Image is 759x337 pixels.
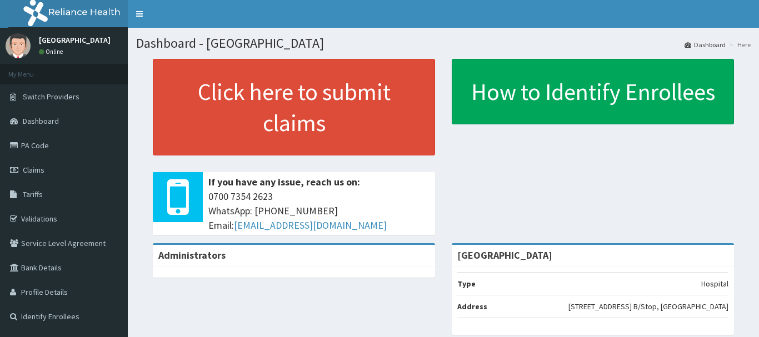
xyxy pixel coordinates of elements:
img: User Image [6,33,31,58]
b: If you have any issue, reach us on: [208,175,360,188]
span: Switch Providers [23,92,79,102]
a: How to Identify Enrollees [452,59,734,124]
b: Type [457,279,476,289]
span: Tariffs [23,189,43,199]
a: Online [39,48,66,56]
span: Dashboard [23,116,59,126]
a: Dashboard [685,40,726,49]
li: Here [727,40,751,49]
strong: [GEOGRAPHIC_DATA] [457,249,552,261]
span: Claims [23,165,44,175]
a: [EMAIL_ADDRESS][DOMAIN_NAME] [234,219,387,232]
b: Administrators [158,249,226,261]
span: 0700 7354 2623 WhatsApp: [PHONE_NUMBER] Email: [208,189,430,232]
b: Address [457,301,487,311]
p: Hospital [701,278,728,289]
h1: Dashboard - [GEOGRAPHIC_DATA] [136,36,751,51]
p: [GEOGRAPHIC_DATA] [39,36,111,44]
a: Click here to submit claims [153,59,435,155]
p: [STREET_ADDRESS] B/Stop, [GEOGRAPHIC_DATA] [568,301,728,312]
